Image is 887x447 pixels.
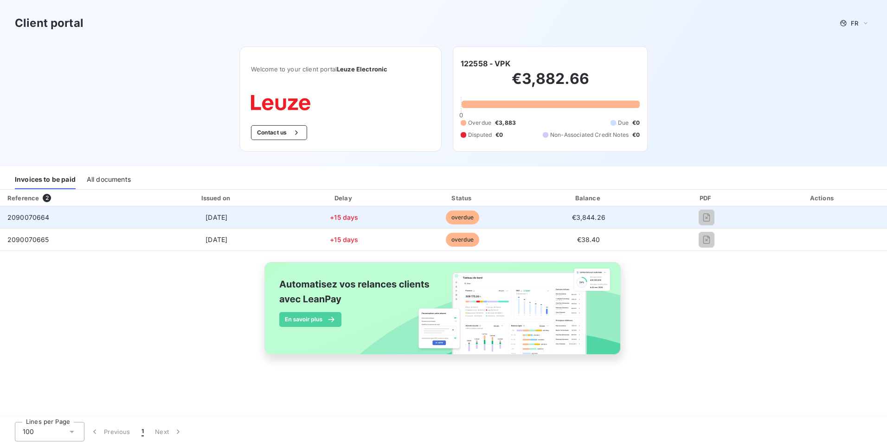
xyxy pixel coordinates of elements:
[136,422,149,441] button: 1
[550,131,629,139] span: Non-Associated Credit Notes
[459,111,463,119] span: 0
[525,193,652,203] div: Balance
[15,170,76,189] div: Invoices to be paid
[446,211,479,224] span: overdue
[656,193,757,203] div: PDF
[760,193,885,203] div: Actions
[7,194,39,202] div: Reference
[149,193,284,203] div: Issued on
[572,213,605,221] span: €3,844.26
[23,427,34,436] span: 100
[632,119,640,127] span: €0
[251,125,307,140] button: Contact us
[632,131,640,139] span: €0
[206,213,227,221] span: [DATE]
[43,194,51,202] span: 2
[495,119,516,127] span: €3,883
[251,95,310,110] img: Company logo
[87,170,131,189] div: All documents
[468,131,492,139] span: Disputed
[468,119,491,127] span: Overdue
[288,193,400,203] div: Delay
[149,422,188,441] button: Next
[330,213,358,221] span: +15 days
[446,233,479,247] span: overdue
[495,131,503,139] span: €0
[618,119,629,127] span: Due
[330,236,358,243] span: +15 days
[7,213,50,221] span: 2090070664
[141,427,144,436] span: 1
[851,19,858,27] span: FR
[251,65,430,73] span: Welcome to your client portal
[337,65,387,73] span: Leuze Electronic
[577,236,600,243] span: €38.40
[404,193,521,203] div: Status
[206,236,227,243] span: [DATE]
[461,58,511,69] h6: 122558 - VPK
[7,236,49,243] span: 2090070665
[256,256,631,370] img: banner
[461,70,640,97] h2: €3,882.66
[84,422,136,441] button: Previous
[15,15,84,32] h3: Client portal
